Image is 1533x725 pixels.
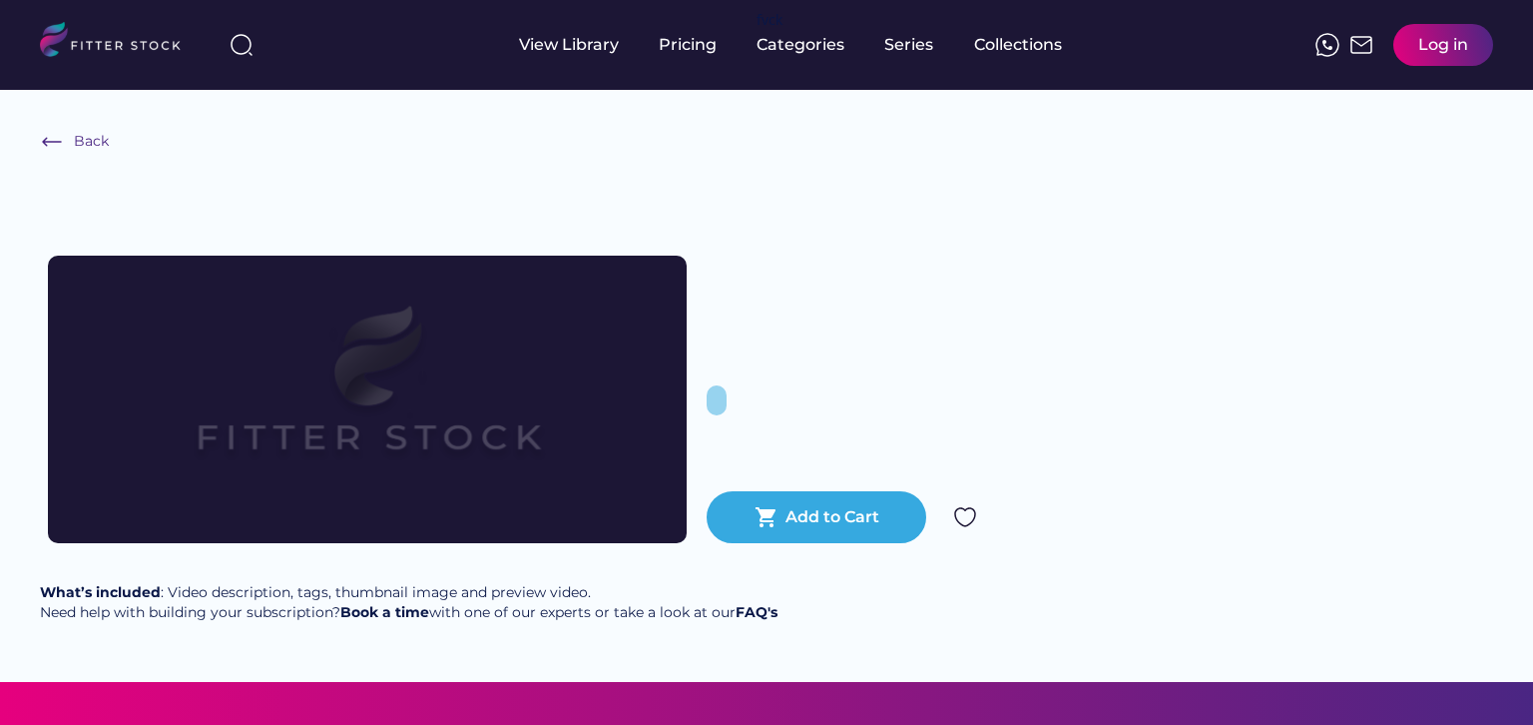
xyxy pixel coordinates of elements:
[1418,34,1468,56] div: Log in
[40,583,161,601] strong: What’s included
[974,34,1062,56] div: Collections
[953,505,977,529] img: Group%201000002324.svg
[1349,33,1373,57] img: Frame%2051.svg
[757,34,844,56] div: Categories
[40,583,777,622] div: : Video description, tags, thumbnail image and preview video. Need help with building your subscr...
[884,34,934,56] div: Series
[340,603,429,621] a: Book a time
[230,33,254,57] img: search-normal%203.svg
[785,506,879,528] div: Add to Cart
[519,34,619,56] div: View Library
[74,132,109,152] div: Back
[112,256,623,543] img: Frame%2079%20%281%29.svg
[755,505,778,529] button: shopping_cart
[659,34,717,56] div: Pricing
[736,603,777,621] a: FAQ's
[40,130,64,154] img: Frame%20%286%29.svg
[40,22,198,63] img: LOGO.svg
[1315,33,1339,57] img: meteor-icons_whatsapp%20%281%29.svg
[757,10,782,30] div: fvck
